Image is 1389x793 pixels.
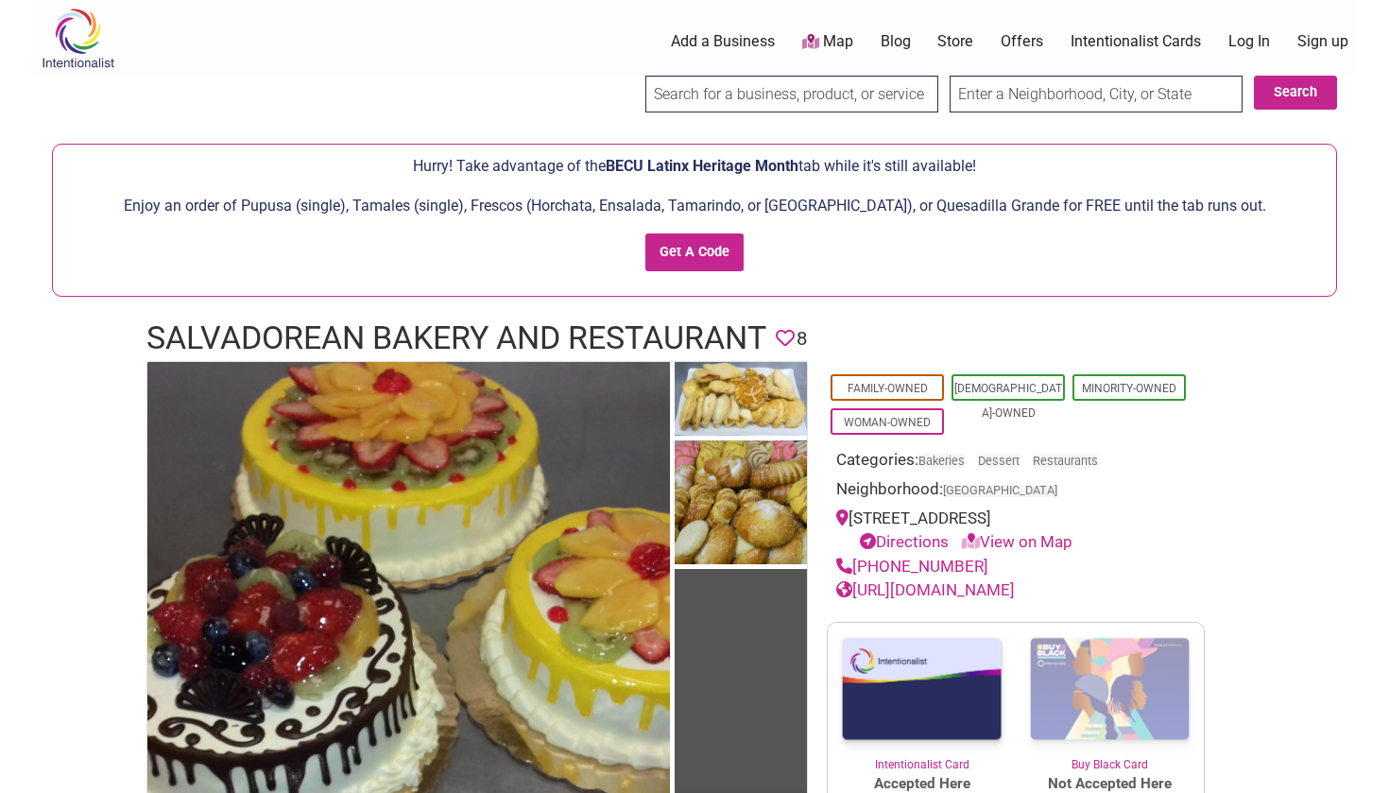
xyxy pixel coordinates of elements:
[606,157,798,175] span: BECU Latinx Heritage Month
[918,454,965,468] a: Bakeries
[1228,31,1270,52] a: Log In
[62,154,1327,179] p: Hurry! Take advantage of the tab while it's still available!
[836,507,1195,555] div: [STREET_ADDRESS]
[671,31,775,52] a: Add a Business
[836,557,988,576] a: [PHONE_NUMBER]
[1016,623,1204,774] a: Buy Black Card
[1033,454,1098,468] a: Restaurants
[1016,623,1204,757] img: Buy Black Card
[950,76,1243,112] input: Enter a Neighborhood, City, or State
[978,454,1020,468] a: Dessert
[836,580,1015,599] a: [URL][DOMAIN_NAME]
[962,532,1072,551] a: View on Map
[848,382,928,395] a: Family-Owned
[836,477,1195,507] div: Neighborhood:
[860,532,949,551] a: Directions
[645,233,745,272] input: Get A Code
[828,623,1016,756] img: Intentionalist Card
[1297,31,1348,52] a: Sign up
[1254,76,1337,110] button: Search
[62,194,1327,218] p: Enjoy an order of Pupusa (single), Tamales (single), Frescos (Horchata, Ensalada, Tamarindo, or [...
[943,485,1057,497] span: [GEOGRAPHIC_DATA]
[802,31,853,53] a: Map
[1071,31,1201,52] a: Intentionalist Cards
[881,31,911,52] a: Blog
[1001,31,1043,52] a: Offers
[954,382,1062,420] a: [DEMOGRAPHIC_DATA]-Owned
[797,324,807,353] span: 8
[836,448,1195,477] div: Categories:
[33,8,123,69] img: Intentionalist
[828,623,1016,773] a: Intentionalist Card
[1082,382,1176,395] a: Minority-Owned
[645,76,938,112] input: Search for a business, product, or service
[776,324,795,353] span: You must be logged in to save favorites.
[937,31,973,52] a: Store
[844,416,931,429] a: Woman-Owned
[146,316,766,361] h1: Salvadorean Bakery and Restaurant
